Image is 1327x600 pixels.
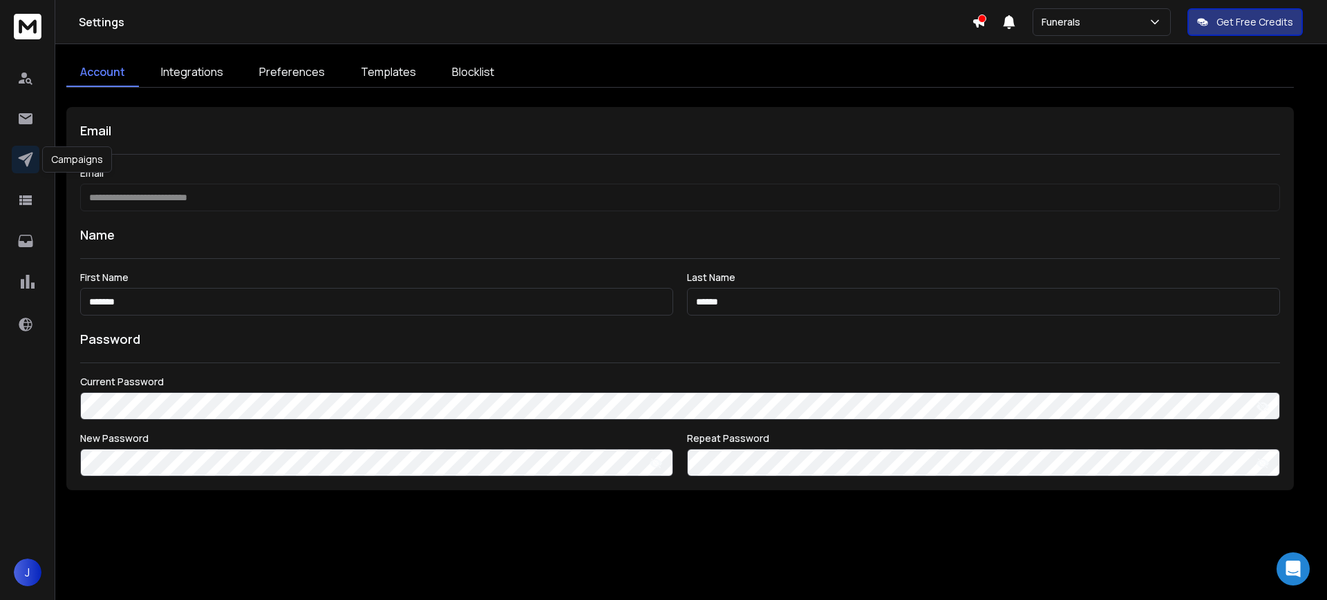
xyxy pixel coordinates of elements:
[80,273,673,282] label: First Name
[80,377,1280,387] label: Current Password
[80,329,140,349] h1: Password
[687,273,1280,282] label: Last Name
[1277,552,1310,586] div: Open Intercom Messenger
[14,559,41,586] button: J
[80,225,1280,244] h1: Name
[245,58,339,87] a: Preferences
[1216,15,1293,29] p: Get Free Credits
[79,14,972,30] h1: Settings
[42,146,112,173] div: Campaigns
[438,58,508,87] a: Blocklist
[80,121,1280,140] h1: Email
[1042,15,1086,29] p: Funerals
[1187,8,1303,36] button: Get Free Credits
[80,168,1280,178] label: Email
[347,58,430,87] a: Templates
[80,434,673,443] label: New Password
[687,434,1280,443] label: Repeat Password
[66,58,139,87] a: Account
[147,58,237,87] a: Integrations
